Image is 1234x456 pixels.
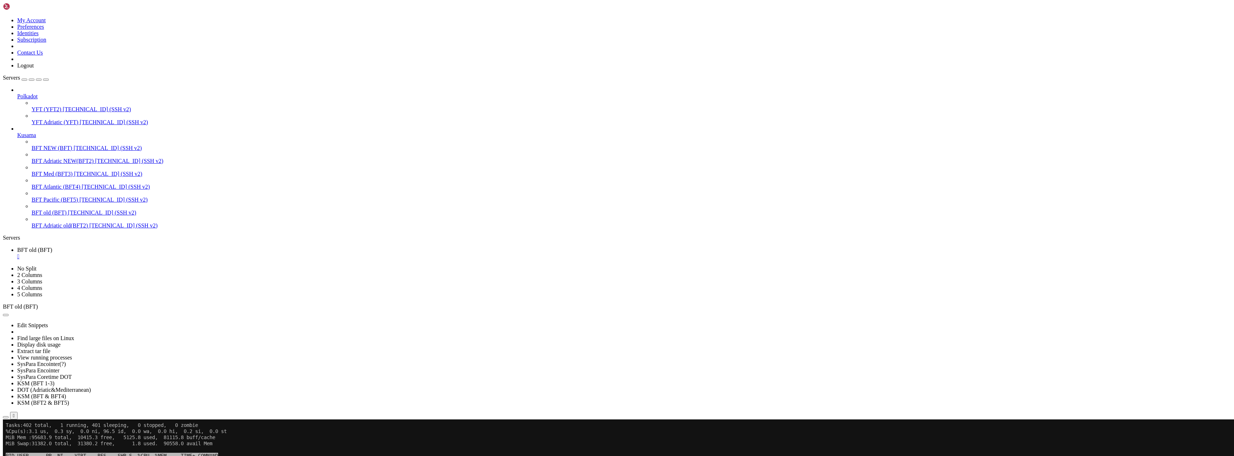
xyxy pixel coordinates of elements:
[32,184,80,190] span: BFT Atlantic (BFT4)
[3,180,1141,186] x-row: 23 root rt 0 0 0 0 S 0.0 0.0 3:37.75 migration/1
[3,381,1141,387] x-row: 63 root 20 0 0 0 0 S 0.0 0.0 0:00.00 cpuhp/8
[32,171,1231,177] a: BFT Med (BFT3) [TECHNICAL_ID] (SSH v2)
[32,190,1231,203] li: BFT Pacific (BFT5) [TECHNICAL_ID] (SSH v2)
[3,283,1141,290] x-row: 44 root 0 -20 0 0 0 I 0.0 0.0 0:00.00 kworker/4:0H-events_highpri
[17,247,1231,260] a: BFT old (BFT)
[3,387,1141,393] x-row: 64 root -51 0 0 0 0 S 0.0 0.0 0:00.00 idle_inject/8
[17,17,46,23] a: My Account
[32,222,88,229] span: BFT Adriatic old(BFT2)
[3,21,1141,27] x-row: MiB Swap:
[17,348,50,354] a: Extract tar file
[17,342,61,348] a: Display disk usage
[3,192,1141,198] x-row: 26 root 0 -20 0 0 0 I 0.0 0.0 0:00.00 kworker/1:0H-events_highpri
[52,399,55,405] span: ~
[17,380,55,386] a: KSM (BFT 1-3)
[32,203,1231,216] li: BFT old (BFT) [TECHNICAL_ID] (SSH v2)
[32,151,1231,164] li: BFT Adriatic NEW(BFT2) [TECHNICAL_ID] (SSH v2)
[3,131,1141,137] x-row: 15 root 20 0 0 0 0 I 0.0 0.0 0:00.00 rcu_tasks_trace_kthread
[3,3,44,10] img: Shellngn
[3,320,1141,326] x-row: 51 root 20 0 0 0 0 S 0.0 0.0 0:00.00 cpuhp/6
[80,119,148,125] span: [TECHNICAL_ID] (SSH v2)
[29,15,212,21] span: 95683.9 total, 10415.3 free, 5125.8 used, 81115.8 buff/cache
[17,335,74,341] a: Find large files on Linux
[3,33,215,39] span: PID USER PR NI VIRT RES SHR S %CPU %MEM TIME+ COMMAND
[17,247,52,253] span: BFT old (BFT)
[17,30,39,36] a: Identities
[17,322,48,328] a: Edit Snippets
[3,88,1141,94] x-row: 5 root 0 -20 0 0 0 I 0.0 0.0 0:00.00 kworker/R-rcu_p
[17,37,46,43] a: Subscription
[3,210,1141,216] x-row: 29 root rt 0 0 0 0 S 0.0 0.0 7:53.21 migration/2
[32,119,78,125] span: YFT Adriatic (YFT)
[32,216,1231,229] li: BFT Adriatic old(BFT2) [TECHNICAL_ID] (SSH v2)
[3,3,1141,9] x-row: Tasks:
[17,62,34,69] a: Logout
[32,222,1231,229] a: BFT Adriatic old(BFT2) [TECHNICAL_ID] (SSH v2)
[3,229,1141,235] x-row: 33 root 20 0 0 0 0 S 0.0 0.0 0:00.00 cpuhp/3
[3,290,1141,296] x-row: 45 root 20 0 0 0 0 S 0.0 0.0 0:00.00 cpuhp/5
[63,106,131,112] span: [TECHNICAL_ID] (SSH v2)
[3,332,1141,338] x-row: 53 root rt 0 0 0 0 S 0.0 0.0 4:35.66 migration/6
[3,393,1141,399] x-row: 65 root rt 0 0 0 0 S 0.0 0.0 2:37.59 migration/8
[32,145,1231,151] a: BFT NEW (BFT) [TECHNICAL_ID] (SSH v2)
[63,399,66,405] div: (20, 65)
[3,119,1141,125] x-row: 13 root 20 0 0 0 0 I 0.0 0.0 0:00.00 rcu_tasks_kthread
[3,302,1141,308] x-row: 47 root rt 0 0 0 0 S 0.0 0.0 4:39.56 migration/5
[95,158,163,164] span: [TECHNICAL_ID] (SSH v2)
[3,39,1141,46] x-row: 2174175 adminksm 20 0 388.4g 344672 47616 S 86.4 0.4 1:07.27 polkadot
[32,113,1231,126] li: YFT Adriatic (YFT) [TECHNICAL_ID] (SSH v2)
[3,271,1141,277] x-row: 41 root rt 0 0 0 0 S 0.0 0.0 4:25.15 migration/4
[17,374,72,380] a: SysPara Coretime DOT
[68,210,136,216] span: [TECHNICAL_ID] (SSH v2)
[32,171,72,177] span: BFT Med (BFT3)
[17,87,1231,126] li: Polkadot
[3,304,38,310] span: BFT old (BFT)
[74,145,142,151] span: [TECHNICAL_ID] (SSH v2)
[17,93,38,99] span: Polkadot
[13,413,15,418] div: 
[32,106,1231,113] a: YFT (YFT2) [TECHNICAL_ID] (SSH v2)
[3,143,1141,149] x-row: 17 root 20 0 0 0 0 I 0.0 0.0 42:33.26 rcu_preempt
[3,247,1141,253] x-row: 36 root 20 0 0 0 0 S 0.0 0.0 0:07.05 ksoftirqd/3
[17,50,43,56] a: Contact Us
[3,15,1141,21] x-row: MiB Mem :
[32,145,72,151] span: BFT NEW (BFT)
[74,171,142,177] span: [TECHNICAL_ID] (SSH v2)
[32,100,1231,113] li: YFT (YFT2) [TECHNICAL_ID] (SSH v2)
[3,186,1141,192] x-row: 24 root 20 0 0 0 0 S 0.0 0.0 0:43.71 ksoftirqd/1
[3,100,1141,107] x-row: 7 root 0 -20 0 0 0 I 0.0 0.0 0:00.00 kworker/R-netns
[82,184,150,190] span: [TECHNICAL_ID] (SSH v2)
[3,174,1141,180] x-row: 22 root -51 0 0 0 0 S 0.0 0.0 0:00.00 idle_inject/1
[17,93,1231,100] a: Polkadot
[17,24,44,30] a: Preferences
[3,357,1141,363] x-row: 58 root -51 0 0 0 0 S 0.0 0.0 0:00.00 idle_inject/7
[3,296,1141,302] x-row: 46 root -51 0 0 0 0 S 0.0 0.0 0:00.00 idle_inject/5
[3,75,20,81] span: Servers
[32,197,78,203] span: BFT Pacific (BFT5)
[3,308,1141,314] x-row: 48 root 20 0 0 0 0 S 0.0 0.0 0:04.09 ksoftirqd/5
[3,314,1141,320] x-row: 50 root 0 -20 0 0 0 I 0.0 0.0 0:00.00 kworker/5:0H-events_highpri
[3,277,1141,283] x-row: 42 root 20 0 0 0 0 S 0.0 0.0 0:06.50 ksoftirqd/4
[3,369,1141,375] x-row: 60 root 20 0 0 0 0 S 0.0 0.0 0:01.52 ksoftirqd/7
[32,177,1231,190] li: BFT Atlantic (BFT4) [TECHNICAL_ID] (SSH v2)
[3,64,1141,70] x-row: 1 root 20 0 22188 12800 9472 S 0.0 0.0 1:19.66 systemd
[17,367,60,373] a: SysPara Encointer
[17,400,69,406] a: KSM (BFT2 & BFT5)
[32,106,61,112] span: YFT (YFT2)
[32,197,1231,203] a: BFT Pacific (BFT5) [TECHNICAL_ID] (SSH v2)
[3,326,1141,332] x-row: 52 root -51 0 0 0 0 S 0.0 0.0 0:00.00 idle_inject/6
[32,138,1231,151] li: BFT NEW (BFT) [TECHNICAL_ID] (SSH v2)
[29,21,209,27] span: 31382.0 total, 31380.2 free, 1.8 used. 90558.0 avail Mem
[3,9,1141,15] x-row: %Cpu(s):
[17,354,72,361] a: View running processes
[3,52,1141,58] x-row: 2166259 admindot 20 0 208772 10740 6656 S 1.7 0.0 0:47.54 polkadot-execut
[32,210,1231,216] a: BFT old (BFT) [TECHNICAL_ID] (SSH v2)
[3,94,1141,100] x-row: 6 root 0 -20 0 0 0 I 0.0 0.0 0:00.00 kworker/R-slub_
[3,113,1141,119] x-row: 12 root 0 -20 0 0 0 I 0.0 0.0 0:00.00 kworker/R-mm_pe
[17,272,42,278] a: 2 Columns
[17,361,66,367] a: SysPara Encointer(?)
[3,76,1141,82] x-row: 3 root 20 0 0 0 0 S 0.0 0.0 0:00.00 pool_workqueue_release
[3,46,1141,52] x-row: 2166007 admindot 20 0 779.2g 2.9g 62664 S 25.9 3.1 30:12.95 polkadot
[3,235,1141,241] x-row: 34 root -51 0 0 0 0 S 0.0 0.0 0:00.00 idle_inject/3
[17,278,42,285] a: 3 Columns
